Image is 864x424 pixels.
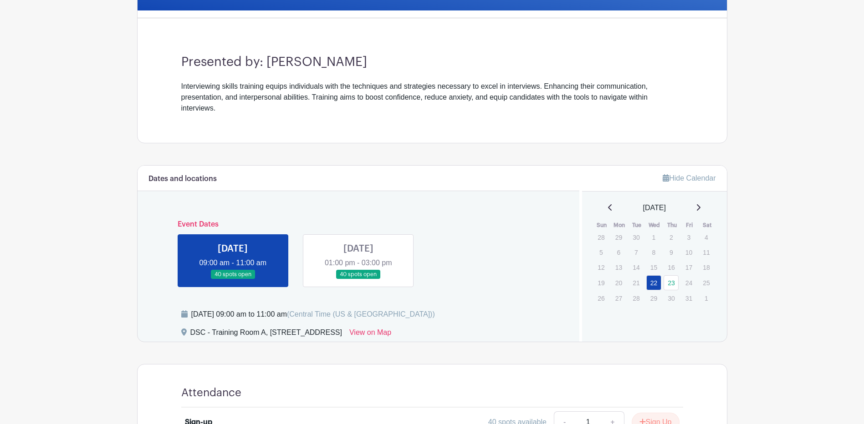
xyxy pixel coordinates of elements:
h6: Dates and locations [148,175,217,183]
a: Hide Calendar [663,174,716,182]
div: DSC - Training Room A, [STREET_ADDRESS] [190,327,342,342]
th: Sun [593,221,611,230]
th: Thu [663,221,681,230]
p: 19 [593,276,608,290]
p: 10 [681,245,696,259]
a: 22 [646,275,661,290]
p: 31 [681,291,696,305]
p: 8 [646,245,661,259]
p: 28 [593,230,608,244]
p: 12 [593,260,608,274]
p: 26 [593,291,608,305]
p: 16 [664,260,679,274]
p: 17 [681,260,696,274]
th: Mon [611,221,629,230]
p: 1 [646,230,661,244]
p: 28 [629,291,644,305]
p: 3 [681,230,696,244]
p: 4 [699,230,714,244]
h4: Attendance [181,386,241,399]
h6: Event Dates [170,220,547,229]
p: 25 [699,276,714,290]
p: 20 [611,276,626,290]
th: Tue [628,221,646,230]
p: 1 [699,291,714,305]
p: 24 [681,276,696,290]
p: 15 [646,260,661,274]
p: 9 [664,245,679,259]
th: Wed [646,221,664,230]
p: 30 [629,230,644,244]
p: 5 [593,245,608,259]
th: Sat [698,221,716,230]
p: 18 [699,260,714,274]
p: 27 [611,291,626,305]
p: 6 [611,245,626,259]
span: (Central Time (US & [GEOGRAPHIC_DATA])) [287,310,435,318]
p: 21 [629,276,644,290]
div: [DATE] 09:00 am to 11:00 am [191,309,435,320]
p: 7 [629,245,644,259]
div: Interviewing skills training equips individuals with the techniques and strategies necessary to e... [181,81,683,114]
p: 29 [611,230,626,244]
h3: Presented by: [PERSON_NAME] [181,55,683,70]
p: 29 [646,291,661,305]
p: 30 [664,291,679,305]
span: [DATE] [643,202,666,213]
p: 2 [664,230,679,244]
p: 11 [699,245,714,259]
a: 23 [664,275,679,290]
p: 13 [611,260,626,274]
th: Fri [681,221,699,230]
p: 14 [629,260,644,274]
a: View on Map [349,327,391,342]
